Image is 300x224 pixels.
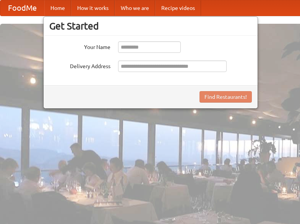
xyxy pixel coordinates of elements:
[49,20,252,32] h3: Get Started
[49,60,110,70] label: Delivery Address
[0,0,44,16] a: FoodMe
[155,0,201,16] a: Recipe videos
[49,41,110,51] label: Your Name
[115,0,155,16] a: Who we are
[44,0,71,16] a: Home
[71,0,115,16] a: How it works
[199,91,252,103] button: Find Restaurants!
